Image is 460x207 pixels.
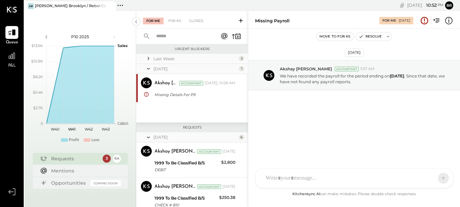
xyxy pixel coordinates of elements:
text: W43 [102,127,110,132]
span: 5:57 AM [360,66,375,72]
div: 1999 To Be Classified B/S [154,160,219,166]
span: Akshay [PERSON_NAME] [280,66,332,72]
div: 64 [113,155,121,163]
div: [DATE] [407,2,443,8]
div: 6 [239,135,244,140]
text: $5.4K [33,90,43,95]
text: $2.7K [33,106,43,110]
div: $250.38 [219,194,235,201]
div: Akshay [PERSON_NAME] [154,148,196,155]
div: [DATE] [399,18,410,23]
div: Accountant [179,81,203,86]
button: Resolve [356,32,384,41]
div: [DATE] [223,149,235,154]
p: We have recorded the payroll for the period ending on . Since that date, we have not found any pa... [280,73,446,85]
text: W40 [50,127,59,132]
div: [DATE] [153,134,237,140]
text: $10.9K [31,59,43,64]
div: [DATE], 10:28 AM [205,80,235,86]
text: Sales [118,43,128,48]
strong: [DATE] [390,73,404,78]
div: Akshay [PERSON_NAME] [154,183,196,190]
a: Queue [0,26,23,46]
button: Move to for ks [317,32,353,41]
span: pm [438,3,443,7]
div: Closed [186,18,207,24]
div: 3 [103,155,111,163]
div: [DATE] [153,66,237,72]
text: Labor [118,121,128,126]
div: Urgent Blockers [140,47,245,51]
text: 0 [41,121,43,126]
div: Accountant [197,149,221,154]
text: $8.2K [33,74,43,79]
div: Loss [91,137,99,143]
div: Profit [69,137,79,143]
span: P&L [8,63,16,69]
button: Br [445,1,453,9]
a: P&L [0,49,23,69]
div: [DATE] [223,184,235,189]
span: Queue [6,40,18,46]
div: 2 [239,56,244,61]
div: DEBIT [154,166,219,173]
div: copy link [399,2,405,9]
div: Opportunities [51,180,87,186]
div: Missing Details For P9 [154,91,233,98]
div: 1 [239,66,244,71]
text: W42 [85,127,93,132]
text: W41 [68,127,76,132]
div: [PERSON_NAME] Brooklyn / Rebel Cafe [35,3,106,9]
span: 10 : 52 [423,2,437,8]
div: P10 2025 [51,34,109,40]
div: 1999 To Be Classified B/S [154,195,217,202]
div: Requests [140,125,245,130]
div: $2,800 [221,159,235,166]
div: Missing payroll [255,18,290,24]
div: Accountant [335,67,359,71]
div: For Me [382,18,396,23]
div: For Me [143,18,164,24]
text: $13.6K [32,43,43,48]
div: For KS [165,18,184,24]
div: Mentions [51,167,118,174]
div: Accountant [197,184,221,189]
div: AB [28,3,34,9]
div: [DATE] [345,48,364,57]
div: Requests [51,155,99,162]
div: Coming Soon [90,180,121,186]
div: Akshay [PERSON_NAME] [154,80,178,87]
div: Last Week [153,56,237,62]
